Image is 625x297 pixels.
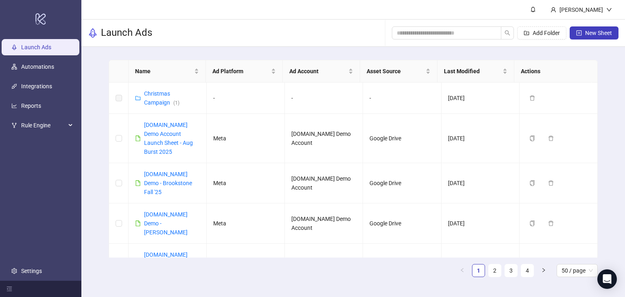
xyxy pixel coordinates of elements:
span: Ad Account [289,67,347,76]
span: file [135,135,141,141]
td: [DATE] [441,203,520,244]
span: Ad Platform [212,67,270,76]
span: Asset Source [367,67,424,76]
span: 50 / page [562,264,593,277]
span: menu-fold [7,286,12,292]
h3: Launch Ads [101,26,152,39]
a: 3 [505,264,517,277]
th: Actions [514,60,592,83]
a: 1 [472,264,485,277]
button: right [537,264,550,277]
a: [DOMAIN_NAME] Demo - [PERSON_NAME] - Winter '25 - Client xxxxx [144,251,190,294]
td: Meta [207,163,285,203]
li: 1 [472,264,485,277]
a: [DOMAIN_NAME] Demo - [PERSON_NAME] [144,211,188,236]
span: Add Folder [533,30,560,36]
li: Previous Page [456,264,469,277]
td: [DATE] [441,83,520,114]
span: copy [529,135,535,141]
th: Ad Platform [206,60,283,83]
div: Page Size [557,264,598,277]
a: Reports [21,103,41,109]
div: [PERSON_NAME] [556,5,606,14]
span: delete [529,95,535,101]
li: Next Page [537,264,550,277]
button: Add Folder [517,26,566,39]
span: fork [11,122,17,128]
span: Last Modified [444,67,501,76]
li: 4 [521,264,534,277]
td: Google Drive [363,203,441,244]
td: Meta [207,203,285,244]
button: left [456,264,469,277]
td: Google Drive [363,163,441,203]
a: 2 [489,264,501,277]
span: plus-square [576,30,582,36]
td: - [363,83,441,114]
td: Meta [207,114,285,163]
th: Ad Account [283,60,360,83]
span: folder [135,95,141,101]
th: Asset Source [360,60,437,83]
td: [DOMAIN_NAME] Demo Account [285,203,363,244]
th: Name [129,60,206,83]
td: [DOMAIN_NAME] Demo Account [285,114,363,163]
li: 3 [505,264,518,277]
span: copy [529,221,535,226]
td: Google Drive [363,114,441,163]
td: [DATE] [441,163,520,203]
td: - [285,83,363,114]
th: Last Modified [437,60,515,83]
span: user [551,7,556,13]
a: 4 [521,264,533,277]
span: delete [548,180,554,186]
span: Rule Engine [21,117,66,133]
span: copy [529,180,535,186]
span: search [505,30,510,36]
span: bell [530,7,536,12]
button: New Sheet [570,26,618,39]
span: delete [548,135,554,141]
span: New Sheet [585,30,612,36]
span: delete [548,221,554,226]
a: Integrations [21,83,52,90]
td: [DATE] [441,114,520,163]
span: file [135,180,141,186]
a: Automations [21,63,54,70]
span: rocket [88,28,98,38]
span: Name [135,67,192,76]
span: file [135,221,141,226]
a: Launch Ads [21,44,51,50]
span: folder-add [524,30,529,36]
span: left [460,268,465,273]
a: Settings [21,268,42,274]
a: [DOMAIN_NAME] Demo Account Launch Sheet - Aug Burst 2025 [144,122,193,155]
a: Christmas Campaign(1) [144,90,179,106]
span: ( 1 ) [173,100,179,106]
td: [DOMAIN_NAME] Demo Account [285,163,363,203]
td: - [207,83,285,114]
a: [DOMAIN_NAME] Demo - Brookstone Fall '25 [144,171,192,195]
div: Open Intercom Messenger [597,269,617,289]
span: down [606,7,612,13]
span: right [541,268,546,273]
